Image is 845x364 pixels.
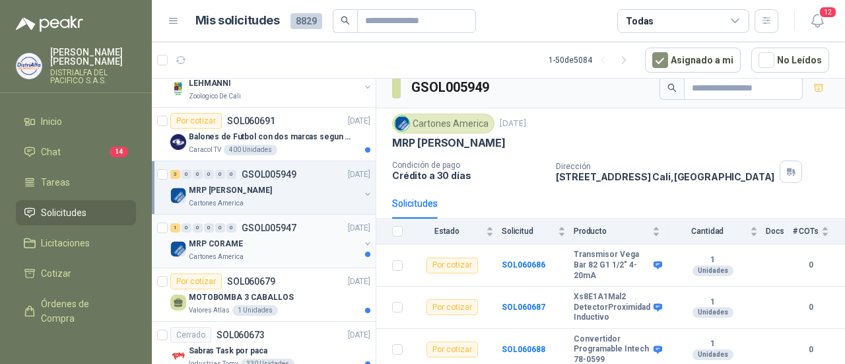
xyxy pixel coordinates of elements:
[41,297,123,326] span: Órdenes de Compra
[792,219,845,244] th: # COTs
[668,227,747,236] span: Cantidad
[574,250,650,281] b: Transmisor Vega Bar 82 G1 1/2" 4-20mA
[170,327,211,343] div: Cerrado
[189,145,221,155] p: Caracol TV
[411,219,502,244] th: Estado
[16,170,136,195] a: Tareas
[204,223,214,233] div: 0
[348,115,370,127] p: [DATE]
[189,91,241,102] p: Zoologico De Cali
[348,329,370,342] p: [DATE]
[242,170,296,179] p: GSOL005949
[189,77,231,90] p: LEHMANNI
[645,48,741,73] button: Asignado a mi
[668,255,758,266] b: 1
[502,219,574,244] th: Solicitud
[502,303,545,312] a: SOL060687
[16,109,136,134] a: Inicio
[392,114,494,133] div: Cartones America
[348,168,370,181] p: [DATE]
[170,166,373,209] a: 3 0 0 0 0 0 GSOL005949[DATE] Company LogoMRP [PERSON_NAME]Cartones America
[41,175,70,190] span: Tareas
[16,200,136,225] a: Solicitudes
[16,231,136,256] a: Licitaciones
[16,291,136,331] a: Órdenes de Compra
[502,260,545,270] b: SOL060686
[693,349,733,360] div: Unidades
[792,227,819,236] span: # COTs
[41,205,86,220] span: Solicitudes
[226,170,236,179] div: 0
[193,170,203,179] div: 0
[50,48,136,66] p: [PERSON_NAME] [PERSON_NAME]
[189,291,294,304] p: MOTOBOMBA 3 CABALLOS
[41,266,71,281] span: Cotizar
[668,297,758,308] b: 1
[626,14,654,28] div: Todas
[574,219,668,244] th: Producto
[392,161,545,170] p: Condición de pago
[556,171,775,182] p: [STREET_ADDRESS] Cali , [GEOGRAPHIC_DATA]
[170,188,186,203] img: Company Logo
[41,114,62,129] span: Inicio
[502,227,555,236] span: Solicitud
[341,16,350,25] span: search
[392,170,545,181] p: Crédito a 30 días
[170,59,373,102] a: 1 0 0 0 0 0 GSOL005951[DATE] Company LogoLEHMANNIZoologico De Cali
[189,252,244,262] p: Cartones America
[170,273,222,289] div: Por cotizar
[395,116,409,131] img: Company Logo
[766,219,793,244] th: Docs
[426,258,478,273] div: Por cotizar
[189,198,244,209] p: Cartones America
[110,147,128,157] span: 14
[792,344,829,356] b: 0
[549,50,634,71] div: 1 - 50 de 5084
[189,305,230,316] p: Valores Atlas
[193,223,203,233] div: 0
[189,238,243,250] p: MRP CORAME
[152,108,376,161] a: Por cotizarSOL060691[DATE] Company LogoBalones de Futbol con dos marcas segun adjunto. Adjuntar c...
[16,16,83,32] img: Logo peakr
[668,219,766,244] th: Cantidad
[215,223,225,233] div: 0
[226,223,236,233] div: 0
[182,223,191,233] div: 0
[792,259,829,272] b: 0
[170,241,186,257] img: Company Logo
[217,330,265,340] p: SOL060673
[204,170,214,179] div: 0
[17,54,42,79] img: Company Logo
[224,145,277,155] div: 400 Unidades
[693,266,733,276] div: Unidades
[668,339,758,349] b: 1
[170,170,180,179] div: 3
[170,81,186,96] img: Company Logo
[667,83,677,92] span: search
[500,118,526,130] p: [DATE]
[215,170,225,179] div: 0
[50,69,136,85] p: DISTRIALFA DEL PACIFICO S.A.S.
[426,342,478,357] div: Por cotizar
[170,113,222,129] div: Por cotizar
[426,299,478,315] div: Por cotizar
[693,307,733,318] div: Unidades
[152,268,376,322] a: Por cotizarSOL060679[DATE] MOTOBOMBA 3 CABALLOSValores Atlas1 Unidades
[189,131,353,143] p: Balones de Futbol con dos marcas segun adjunto. Adjuntar cotizacion en su formato
[189,345,267,357] p: Sabras Task por paca
[805,9,829,33] button: 12
[195,11,280,30] h1: Mis solicitudes
[411,77,491,98] h3: GSOL005949
[182,170,191,179] div: 0
[189,184,272,197] p: MRP [PERSON_NAME]
[556,162,775,171] p: Dirección
[242,223,296,233] p: GSOL005947
[41,236,90,250] span: Licitaciones
[792,301,829,314] b: 0
[502,345,545,354] a: SOL060688
[170,348,186,364] img: Company Logo
[290,13,322,29] span: 8829
[227,116,275,126] p: SOL060691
